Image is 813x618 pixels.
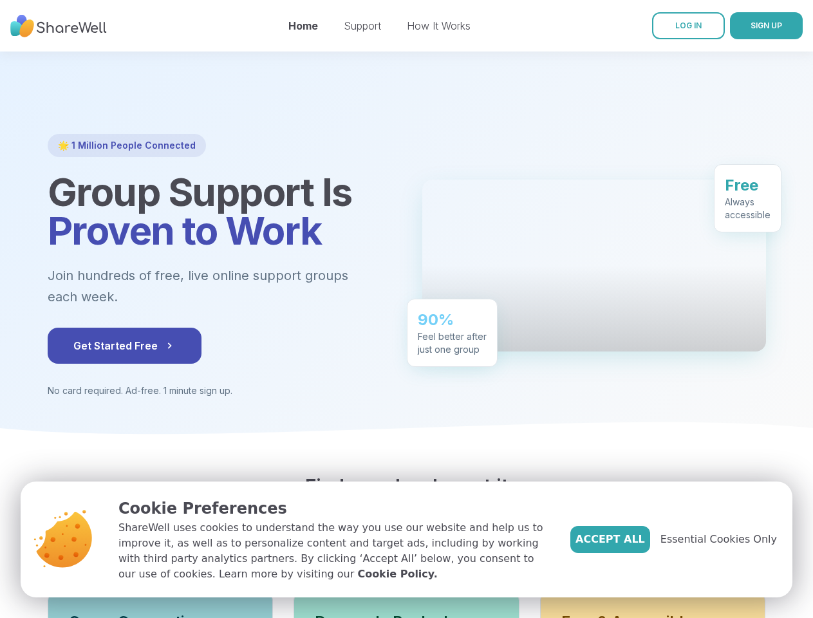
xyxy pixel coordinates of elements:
[357,566,437,582] a: Cookie Policy.
[725,174,771,194] div: Free
[575,532,645,547] span: Accept All
[10,8,107,44] img: ShareWell Nav Logo
[118,520,550,582] p: ShareWell uses cookies to understand the way you use our website and help us to improve it, as we...
[675,21,702,30] span: LOG IN
[48,173,391,250] h1: Group Support Is
[48,265,391,307] p: Join hundreds of free, live online support groups each week.
[48,384,391,397] p: No card required. Ad-free. 1 minute sign up.
[725,194,771,220] div: Always accessible
[730,12,803,39] button: SIGN UP
[118,497,550,520] p: Cookie Preferences
[652,12,725,39] a: LOG IN
[660,532,777,547] span: Essential Cookies Only
[570,526,650,553] button: Accept All
[407,19,471,32] a: How It Works
[48,328,201,364] button: Get Started Free
[418,308,487,329] div: 90%
[48,207,322,254] span: Proven to Work
[48,134,206,157] div: 🌟 1 Million People Connected
[751,21,782,30] span: SIGN UP
[73,338,176,353] span: Get Started Free
[344,19,381,32] a: Support
[48,474,766,498] h2: Find people who get it
[288,19,318,32] a: Home
[418,329,487,355] div: Feel better after just one group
